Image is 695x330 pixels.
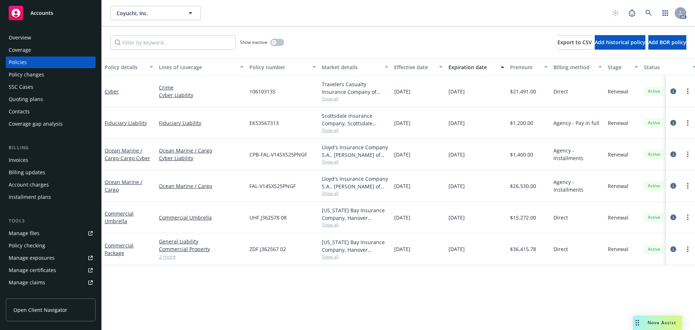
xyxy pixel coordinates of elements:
[9,179,49,191] div: Account charges
[647,151,661,158] span: Active
[9,167,45,178] div: Billing updates
[9,252,55,264] div: Manage exposures
[394,245,410,253] span: [DATE]
[553,119,599,127] span: Agency - Pay in full
[9,118,63,130] div: Coverage gap analysis
[322,222,388,228] span: Show all
[6,3,96,23] a: Accounts
[249,63,308,71] div: Policy number
[9,32,31,43] div: Overview
[249,88,275,95] span: 106103135
[648,35,686,50] button: Add BOR policy
[105,63,145,71] div: Policy details
[9,81,33,93] div: SSC Cases
[557,39,592,46] span: Export to CSV
[6,81,96,93] a: SSC Cases
[446,58,507,76] button: Expiration date
[669,87,678,96] a: circleInformation
[9,57,27,68] div: Policies
[510,88,536,95] span: $21,491.00
[105,210,134,225] a: Commercial Umbrella
[159,119,244,127] a: Fiduciary Liability
[322,112,388,127] div: Scottsdale Insurance Company, Scottsdale Insurance Company (Nationwide), RT Specialty Insurance S...
[633,316,642,330] div: Drag to move
[394,88,410,95] span: [DATE]
[608,88,628,95] span: Renewal
[319,58,391,76] button: Market details
[6,118,96,130] a: Coverage gap analysis
[9,264,56,276] div: Manage certificates
[9,69,44,80] div: Policy changes
[641,6,656,20] a: Search
[553,63,594,71] div: Billing method
[159,154,244,162] a: Cyber Liability
[119,155,150,162] span: - Cargo Cyber
[6,93,96,105] a: Quoting plans
[249,214,287,221] span: UHF J362578 08
[110,35,236,50] input: Filter by keyword...
[249,151,307,158] span: CPB-FAL-V14SXS25PNGF
[249,182,296,190] span: FAL-V14SXS25PNGF
[159,91,244,99] a: Cyber Liability
[30,10,53,16] span: Accounts
[322,96,388,102] span: Show all
[448,119,465,127] span: [DATE]
[105,88,119,95] a: Cyber
[394,214,410,221] span: [DATE]
[6,252,96,264] a: Manage exposures
[683,87,692,96] a: more
[6,217,96,225] div: Tools
[159,245,244,253] a: Commercial Property
[322,254,388,260] span: Show all
[595,39,645,46] span: Add historical policy
[605,58,641,76] button: Stage
[553,214,568,221] span: Direct
[9,93,43,105] div: Quoting plans
[105,147,150,162] a: Ocean Marine / Cargo
[394,119,410,127] span: [DATE]
[6,289,96,301] a: Manage BORs
[9,289,43,301] div: Manage BORs
[669,150,678,159] a: circleInformation
[551,58,605,76] button: Billing method
[6,227,96,239] a: Manage files
[322,143,388,159] div: Lloyd's Insurance Company S.A., [PERSON_NAME] of [GEOGRAPHIC_DATA], [PERSON_NAME] Cargo
[608,6,623,20] a: Start snowing
[13,306,67,314] span: Open Client Navigator
[608,63,630,71] div: Stage
[9,44,31,56] div: Coverage
[448,245,465,253] span: [DATE]
[6,154,96,166] a: Invoices
[6,69,96,80] a: Policy changes
[608,119,628,127] span: Renewal
[249,119,279,127] span: EKS3567313
[105,242,134,256] a: Commercial Package
[159,63,236,71] div: Lines of coverage
[9,227,39,239] div: Manage files
[510,119,533,127] span: $1,200.00
[156,58,247,76] button: Lines of coverage
[648,39,686,46] span: Add BOR policy
[683,150,692,159] a: more
[683,213,692,222] a: more
[510,151,533,158] span: $1,400.00
[658,6,673,20] a: Switch app
[595,35,645,50] button: Add historical policy
[391,58,446,76] button: Effective date
[322,80,388,96] div: Travelers Casualty Insurance Company of America, Travelers Insurance
[394,151,410,158] span: [DATE]
[644,63,688,71] div: Status
[110,6,201,20] button: Coyuchi, Inc.
[510,63,540,71] div: Premium
[6,57,96,68] a: Policies
[6,277,96,288] a: Manage claims
[322,127,388,133] span: Show all
[553,178,602,193] span: Agency - Installments
[647,120,661,126] span: Active
[322,63,380,71] div: Market details
[6,106,96,117] a: Contacts
[683,245,692,254] a: more
[553,147,602,162] span: Agency - Installments
[553,88,568,95] span: Direct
